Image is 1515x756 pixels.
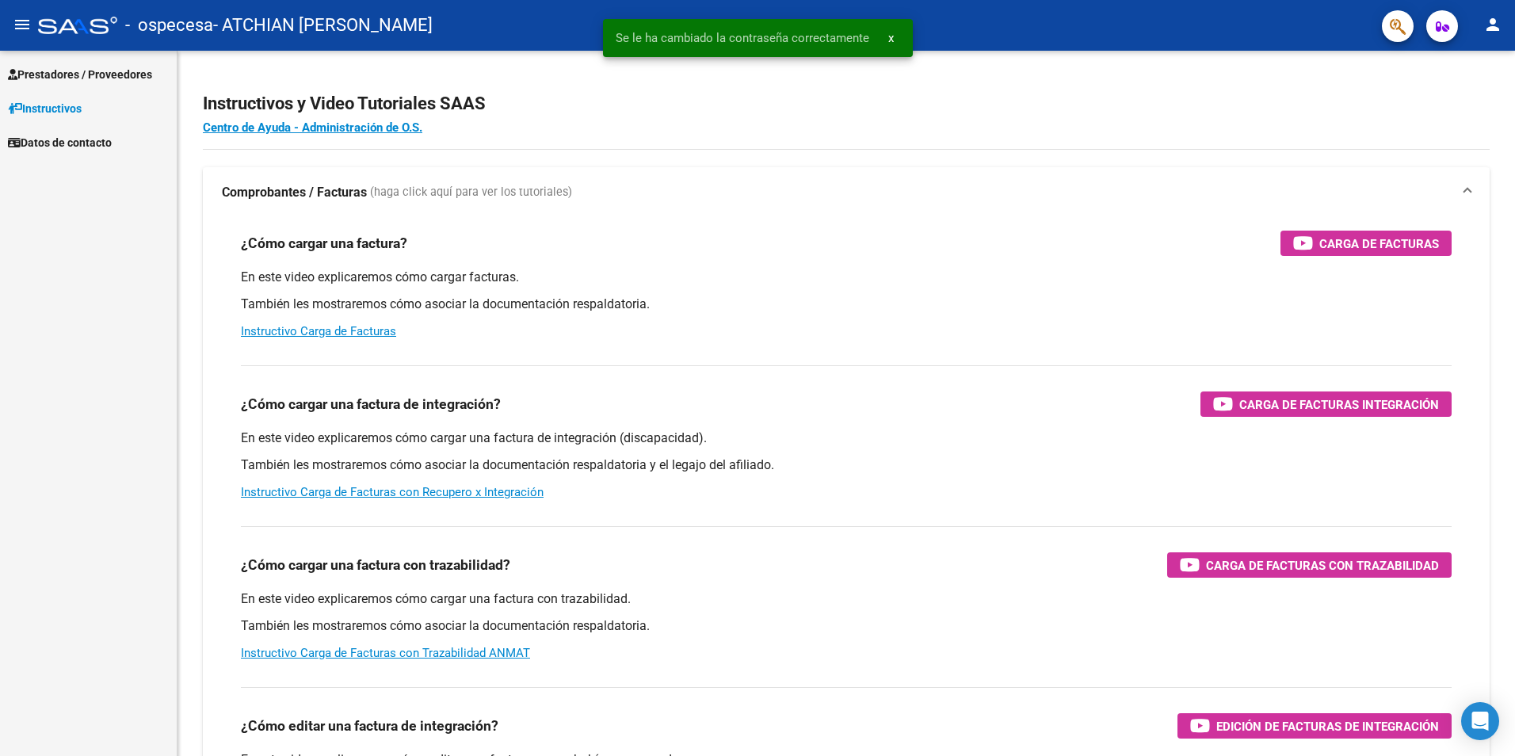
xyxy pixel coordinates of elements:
[8,66,152,83] span: Prestadores / Proveedores
[203,120,422,135] a: Centro de Ayuda - Administración de O.S.
[241,232,407,254] h3: ¿Cómo cargar una factura?
[213,8,433,43] span: - ATCHIAN [PERSON_NAME]
[1206,556,1439,575] span: Carga de Facturas con Trazabilidad
[8,134,112,151] span: Datos de contacto
[876,24,906,52] button: x
[241,617,1452,635] p: También les mostraremos cómo asociar la documentación respaldatoria.
[8,100,82,117] span: Instructivos
[370,184,572,201] span: (haga click aquí para ver los tutoriales)
[1239,395,1439,414] span: Carga de Facturas Integración
[1319,234,1439,254] span: Carga de Facturas
[241,646,530,660] a: Instructivo Carga de Facturas con Trazabilidad ANMAT
[616,30,869,46] span: Se le ha cambiado la contraseña correctamente
[1280,231,1452,256] button: Carga de Facturas
[241,430,1452,447] p: En este video explicaremos cómo cargar una factura de integración (discapacidad).
[1216,716,1439,736] span: Edición de Facturas de integración
[1483,15,1502,34] mat-icon: person
[203,167,1490,218] mat-expansion-panel-header: Comprobantes / Facturas (haga click aquí para ver los tutoriales)
[241,456,1452,474] p: También les mostraremos cómo asociar la documentación respaldatoria y el legajo del afiliado.
[241,393,501,415] h3: ¿Cómo cargar una factura de integración?
[1167,552,1452,578] button: Carga de Facturas con Trazabilidad
[1200,391,1452,417] button: Carga de Facturas Integración
[888,31,894,45] span: x
[241,296,1452,313] p: También les mostraremos cómo asociar la documentación respaldatoria.
[222,184,367,201] strong: Comprobantes / Facturas
[241,715,498,737] h3: ¿Cómo editar una factura de integración?
[241,485,544,499] a: Instructivo Carga de Facturas con Recupero x Integración
[241,590,1452,608] p: En este video explicaremos cómo cargar una factura con trazabilidad.
[203,89,1490,119] h2: Instructivos y Video Tutoriales SAAS
[1177,713,1452,739] button: Edición de Facturas de integración
[13,15,32,34] mat-icon: menu
[241,554,510,576] h3: ¿Cómo cargar una factura con trazabilidad?
[241,269,1452,286] p: En este video explicaremos cómo cargar facturas.
[125,8,213,43] span: - ospecesa
[1461,702,1499,740] div: Open Intercom Messenger
[241,324,396,338] a: Instructivo Carga de Facturas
